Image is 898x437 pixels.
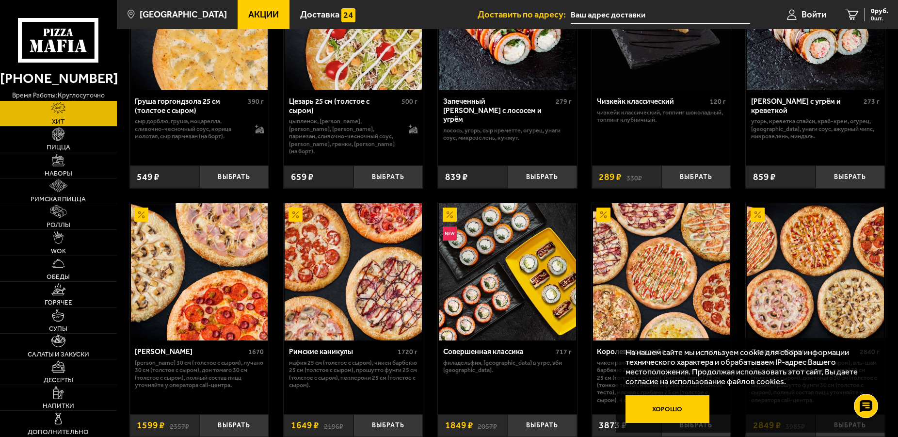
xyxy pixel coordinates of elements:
[871,16,888,21] span: 0 шт.
[248,348,264,356] span: 1670
[43,403,74,409] span: Напитки
[443,127,572,142] p: лосось, угорь, Сыр креметте, огурец, унаги соус, микрозелень, кунжут.
[31,196,86,203] span: Римская пицца
[751,97,861,115] div: [PERSON_NAME] с угрём и креветкой
[596,208,610,222] img: Акционный
[747,203,884,340] img: Славные парни
[131,203,268,340] img: Хет Трик
[199,165,269,188] button: Выбрать
[45,170,72,177] span: Наборы
[599,172,622,181] span: 289 ₽
[289,208,303,222] img: Акционный
[443,359,572,374] p: Филадельфия, [GEOGRAPHIC_DATA] в угре, Эби [GEOGRAPHIC_DATA].
[135,359,263,389] p: [PERSON_NAME] 30 см (толстое с сыром), Лучано 30 см (толстое с сыром), Дон Томаго 30 см (толстое ...
[556,97,572,106] span: 279 г
[802,10,826,19] span: Войти
[401,97,417,106] span: 500 г
[289,117,400,155] p: цыпленок, [PERSON_NAME], [PERSON_NAME], [PERSON_NAME], пармезан, сливочно-чесночный соус, [PERSON...
[289,359,417,389] p: Мафия 25 см (толстое с сыром), Чикен Барбекю 25 см (толстое с сыром), Прошутто Фунги 25 см (толст...
[47,222,70,228] span: Роллы
[746,203,885,340] a: АкционныйСлавные парни
[443,227,457,241] img: Новинка
[47,274,70,280] span: Обеды
[291,421,319,430] span: 1649 ₽
[597,347,703,356] div: Королевское комбо
[289,97,399,115] div: Цезарь 25 см (толстое с сыром)
[137,421,165,430] span: 1599 ₽
[353,165,423,188] button: Выбрать
[438,203,577,340] a: АкционныйНовинкаСовершенная классика
[478,421,497,430] s: 2057 ₽
[571,6,750,24] input: Ваш адрес доставки
[135,117,245,140] p: сыр дорблю, груша, моцарелла, сливочно-чесночный соус, корица молотая, сыр пармезан (на борт).
[300,10,339,19] span: Доставка
[291,172,314,181] span: 659 ₽
[593,203,730,340] img: Королевское комбо
[751,117,880,140] p: угорь, креветка спайси, краб-крем, огурец, [GEOGRAPHIC_DATA], унаги соус, ажурный чипс, микрозеле...
[625,347,870,386] p: На нашем сайте мы используем cookie для сбора информации технического характера и обрабатываем IP...
[170,421,189,430] s: 2357 ₽
[28,429,89,436] span: Дополнительно
[599,421,627,430] span: 3873 ₽
[248,97,264,106] span: 390 г
[45,299,72,306] span: Горячее
[47,144,70,151] span: Пицца
[556,348,572,356] span: 717 г
[341,8,355,22] img: 15daf4d41897b9f0e9f617042186c801.svg
[445,421,473,430] span: 1849 ₽
[137,172,160,181] span: 549 ₽
[49,325,67,332] span: Супы
[51,248,66,255] span: WOK
[199,414,269,437] button: Выбрать
[52,118,64,125] span: Хит
[507,414,577,437] button: Выбрать
[753,172,776,181] span: 859 ₽
[478,10,571,19] span: Доставить по адресу:
[661,165,731,188] button: Выбрать
[44,377,73,384] span: Десерты
[324,421,343,430] s: 2196 ₽
[597,359,725,404] p: Чикен Ранч 25 см (толстое с сыром), Чикен Барбекю 25 см (толстое с сыром), Пепперони 25 см (толст...
[626,172,642,181] s: 330 ₽
[710,97,726,106] span: 120 г
[625,395,710,423] button: Хорошо
[135,97,245,115] div: Груша горгондзола 25 см (толстое с сыром)
[285,203,422,340] img: Римские каникулы
[248,10,279,19] span: Акции
[353,414,423,437] button: Выбрать
[130,203,269,340] a: АкционныйХет Трик
[445,172,468,181] span: 839 ₽
[284,203,423,340] a: АкционныйРимские каникулы
[864,97,880,106] span: 273 г
[135,347,245,356] div: [PERSON_NAME]
[597,97,707,106] div: Чизкейк классический
[398,348,417,356] span: 1720 г
[751,208,765,222] img: Акционный
[140,10,227,19] span: [GEOGRAPHIC_DATA]
[507,165,577,188] button: Выбрать
[597,109,725,124] p: Чизкейк классический, топпинг шоколадный, топпинг клубничный.
[816,165,885,188] button: Выбрать
[443,97,553,124] div: Запеченный [PERSON_NAME] с лососем и угрём
[289,347,395,356] div: Римские каникулы
[134,208,148,222] img: Акционный
[871,8,888,15] span: 0 руб.
[439,203,576,340] img: Совершенная классика
[443,208,457,222] img: Акционный
[443,347,553,356] div: Совершенная классика
[28,351,89,358] span: Салаты и закуски
[592,203,731,340] a: АкционныйКоролевское комбо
